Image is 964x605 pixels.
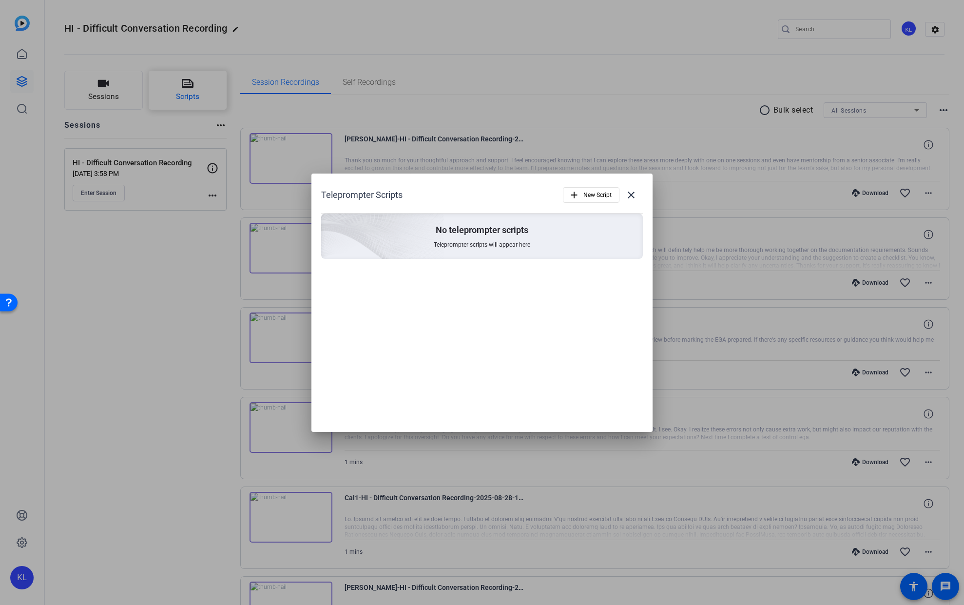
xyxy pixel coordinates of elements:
[569,190,579,200] mat-icon: add
[436,224,528,236] p: No teleprompter scripts
[583,186,612,204] span: New Script
[212,117,444,329] img: embarkstudio-empty-session.png
[625,189,637,201] mat-icon: close
[321,189,403,201] h1: Teleprompter Scripts
[434,241,530,249] span: Teleprompter scripts will appear here
[563,187,619,203] button: New Script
